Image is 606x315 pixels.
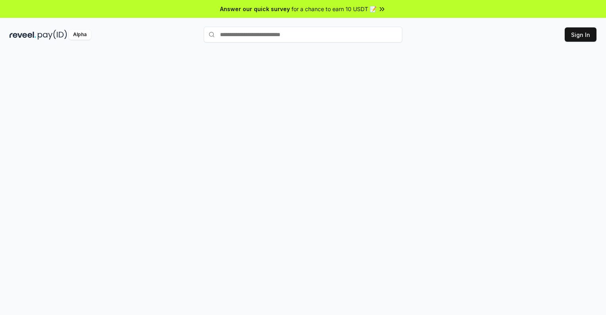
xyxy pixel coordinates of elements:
[565,27,596,42] button: Sign In
[10,30,36,40] img: reveel_dark
[38,30,67,40] img: pay_id
[69,30,91,40] div: Alpha
[291,5,376,13] span: for a chance to earn 10 USDT 📝
[220,5,290,13] span: Answer our quick survey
